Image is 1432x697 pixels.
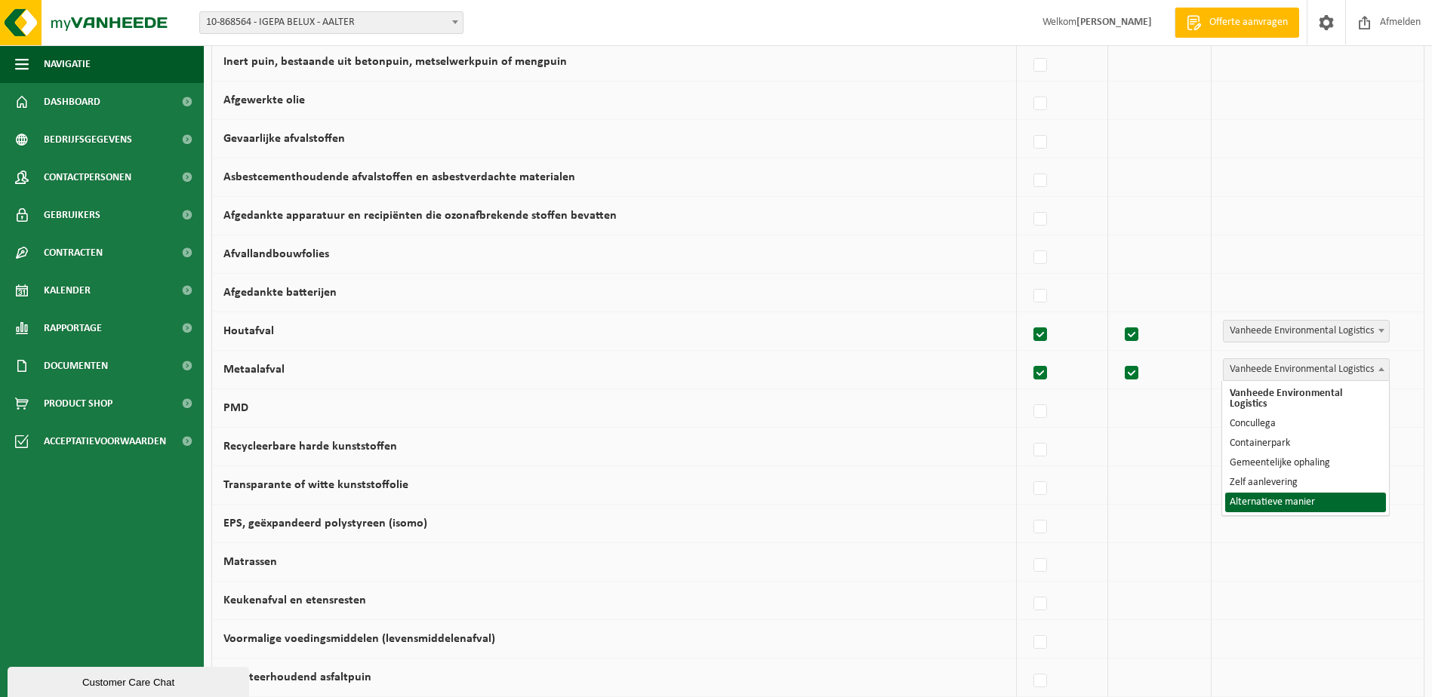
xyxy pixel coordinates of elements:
[1225,473,1386,493] li: Zelf aanlevering
[44,158,131,196] span: Contactpersonen
[223,94,305,106] label: Afgewerkte olie
[223,594,366,606] label: Keukenafval en etensresten
[223,633,495,645] label: Voormalige voedingsmiddelen (levensmiddelenafval)
[1175,8,1299,38] a: Offerte aanvragen
[1224,321,1389,342] span: Vanheede Environmental Logistics
[1225,414,1386,434] li: Concullega
[8,664,252,697] iframe: chat widget
[223,133,345,145] label: Gevaarlijke afvalstoffen
[44,347,108,385] span: Documenten
[223,517,427,530] label: EPS, geëxpandeerd polystyreen (isomo)
[1223,358,1390,381] span: Vanheede Environmental Logistics
[199,11,463,34] span: 10-868564 - IGEPA BELUX - AALTER
[223,210,617,222] label: Afgedankte apparatuur en recipiënten die ozonafbrekende stoffen bevatten
[223,325,274,337] label: Houtafval
[44,234,103,272] span: Contracten
[1223,320,1390,342] span: Vanheede Environmental Logistics
[44,422,166,460] span: Acceptatievoorwaarden
[200,12,463,33] span: 10-868564 - IGEPA BELUX - AALTER
[44,309,102,347] span: Rapportage
[223,441,397,453] label: Recycleerbare harde kunststoffen
[223,556,277,568] label: Matrassen
[1224,359,1389,380] span: Vanheede Environmental Logistics
[1225,493,1386,512] li: Alternatieve manier
[1225,434,1386,453] li: Containerpark
[1206,15,1292,30] span: Offerte aanvragen
[44,121,132,158] span: Bedrijfsgegevens
[44,196,100,234] span: Gebruikers
[44,385,112,422] span: Product Shop
[44,272,91,309] span: Kalender
[1225,453,1386,473] li: Gemeentelijke ophaling
[223,671,371,683] label: Niet-teerhoudend asfaltpuin
[44,83,100,121] span: Dashboard
[44,45,91,83] span: Navigatie
[1076,17,1152,28] strong: [PERSON_NAME]
[223,479,408,491] label: Transparante of witte kunststoffolie
[223,402,248,414] label: PMD
[223,171,575,183] label: Asbestcementhoudende afvalstoffen en asbestverdachte materialen
[1225,384,1386,414] li: Vanheede Environmental Logistics
[223,287,337,299] label: Afgedankte batterijen
[223,56,567,68] label: Inert puin, bestaande uit betonpuin, metselwerkpuin of mengpuin
[223,364,285,376] label: Metaalafval
[223,248,329,260] label: Afvallandbouwfolies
